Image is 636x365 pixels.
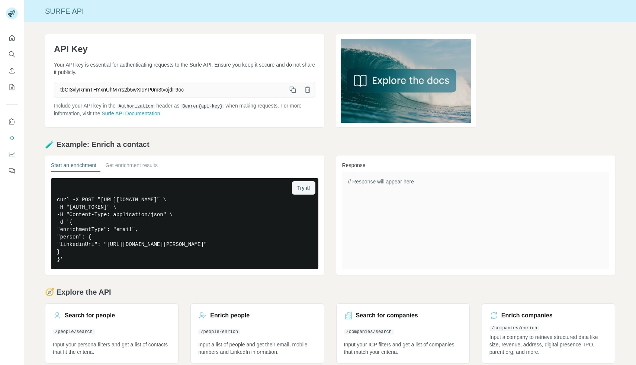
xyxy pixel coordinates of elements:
button: Use Surfe on LinkedIn [6,115,18,128]
a: Search for people/people/searchInput your persona filters and get a list of contacts that fit the... [45,303,179,364]
p: Include your API key in the header as when making requests. For more information, visit the . [54,102,315,117]
h3: Search for people [65,311,115,320]
p: Input your ICP filters and get a list of companies that match your criteria. [344,341,462,356]
button: Quick start [6,31,18,45]
a: Enrich companies/companies/enrichInput a company to retrieve structured data like size, revenue, ... [482,303,615,364]
button: Try it! [292,181,315,195]
button: Search [6,48,18,61]
p: Input a company to retrieve structured data like size, revenue, address, digital presence, IPO, p... [489,333,607,356]
button: Enrich CSV [6,64,18,77]
h2: 🧭 Explore the API [45,287,615,297]
h1: API Key [54,43,315,55]
button: Get enrichment results [105,161,158,172]
button: Dashboard [6,148,18,161]
a: Enrich people/people/enrichInput a list of people and get their email, mobile numbers and LinkedI... [190,303,324,364]
a: Surfe API Documentation [102,111,160,116]
p: Input a list of people and get their email, mobile numbers and LinkedIn information. [198,341,316,356]
h3: Enrich people [210,311,250,320]
code: Authorization [117,104,155,109]
h2: 🧪 Example: Enrich a contact [45,139,615,150]
pre: curl -X POST "[URL][DOMAIN_NAME]" \ -H "[AUTH_TOKEN]" \ -H "Content-Type: application/json" \ -d ... [51,178,318,269]
button: Use Surfe API [6,131,18,145]
h3: Response [342,161,610,169]
h3: Search for companies [356,311,418,320]
code: /companies/enrich [489,326,539,331]
p: Input your persona filters and get a list of contacts that fit the criteria. [53,341,171,356]
div: Surfe API [24,6,636,16]
h3: Enrich companies [501,311,553,320]
code: Bearer {api-key} [181,104,224,109]
code: /people/enrich [198,329,240,334]
span: tbCI3xlyRmnTHYxnUhM7rs2b5wXIcYP0m3tvojdF9oc [54,83,285,96]
button: My lists [6,80,18,94]
code: /companies/search [344,329,394,334]
code: /people/search [53,329,95,334]
span: // Response will appear here [348,179,414,185]
button: Start an enrichment [51,161,96,172]
button: Feedback [6,164,18,177]
a: Search for companies/companies/searchInput your ICP filters and get a list of companies that matc... [336,303,470,364]
p: Your API key is essential for authenticating requests to the Surfe API. Ensure you keep it secure... [54,61,315,76]
span: Try it! [297,184,310,192]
